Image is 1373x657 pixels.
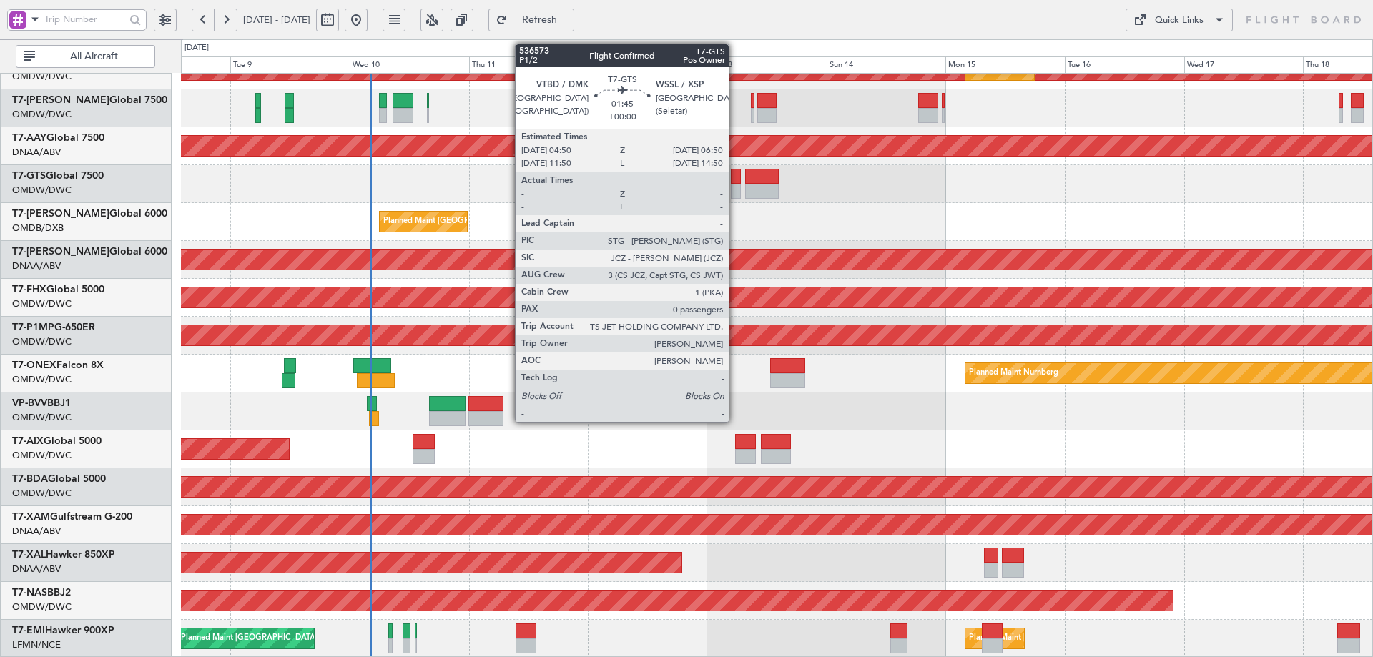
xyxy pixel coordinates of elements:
[230,56,350,74] div: Tue 9
[469,56,589,74] div: Thu 11
[827,56,946,74] div: Sun 14
[707,56,827,74] div: Sat 13
[12,474,106,484] a: T7-BDAGlobal 5000
[12,285,46,295] span: T7-FHX
[12,449,72,462] a: OMDW/DWC
[12,525,61,538] a: DNAA/ABV
[12,146,61,159] a: DNAA/ABV
[1126,9,1233,31] button: Quick Links
[12,209,167,219] a: T7-[PERSON_NAME]Global 6000
[12,322,95,332] a: T7-P1MPG-650ER
[16,45,155,68] button: All Aircraft
[969,628,1106,649] div: Planned Maint [GEOGRAPHIC_DATA]
[1065,56,1184,74] div: Tue 16
[12,133,46,143] span: T7-AAY
[12,398,71,408] a: VP-BVVBBJ1
[969,362,1058,384] div: Planned Maint Nurnberg
[12,373,72,386] a: OMDW/DWC
[12,474,48,484] span: T7-BDA
[12,512,132,522] a: T7-XAMGulfstream G-200
[12,601,72,613] a: OMDW/DWC
[12,550,115,560] a: T7-XALHawker 850XP
[12,588,47,598] span: T7-NAS
[243,14,310,26] span: [DATE] - [DATE]
[12,260,61,272] a: DNAA/ABV
[383,211,622,232] div: Planned Maint [GEOGRAPHIC_DATA] ([GEOGRAPHIC_DATA] Intl)
[12,638,61,651] a: LFMN/NCE
[12,247,109,257] span: T7-[PERSON_NAME]
[488,9,574,31] button: Refresh
[945,56,1065,74] div: Mon 15
[12,550,46,560] span: T7-XAL
[12,335,72,348] a: OMDW/DWC
[12,322,54,332] span: T7-P1MP
[12,184,72,197] a: OMDW/DWC
[12,297,72,310] a: OMDW/DWC
[12,436,44,446] span: T7-AIX
[12,222,64,234] a: OMDB/DXB
[12,108,72,121] a: OMDW/DWC
[181,628,318,649] div: Planned Maint [GEOGRAPHIC_DATA]
[12,487,72,500] a: OMDW/DWC
[12,512,50,522] span: T7-XAM
[12,588,71,598] a: T7-NASBBJ2
[12,247,167,257] a: T7-[PERSON_NAME]Global 6000
[511,15,569,25] span: Refresh
[12,95,167,105] a: T7-[PERSON_NAME]Global 7500
[12,360,104,370] a: T7-ONEXFalcon 8X
[12,626,114,636] a: T7-EMIHawker 900XP
[12,209,109,219] span: T7-[PERSON_NAME]
[12,360,56,370] span: T7-ONEX
[12,171,104,181] a: T7-GTSGlobal 7500
[38,51,150,61] span: All Aircraft
[12,626,45,636] span: T7-EMI
[12,133,104,143] a: T7-AAYGlobal 7500
[12,171,46,181] span: T7-GTS
[12,95,109,105] span: T7-[PERSON_NAME]
[44,9,125,30] input: Trip Number
[1184,56,1304,74] div: Wed 17
[12,411,72,424] a: OMDW/DWC
[12,70,72,83] a: OMDW/DWC
[12,285,104,295] a: T7-FHXGlobal 5000
[1155,14,1204,28] div: Quick Links
[588,56,707,74] div: Fri 12
[184,42,209,54] div: [DATE]
[12,398,47,408] span: VP-BVV
[12,563,61,576] a: DNAA/ABV
[12,436,102,446] a: T7-AIXGlobal 5000
[350,56,469,74] div: Wed 10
